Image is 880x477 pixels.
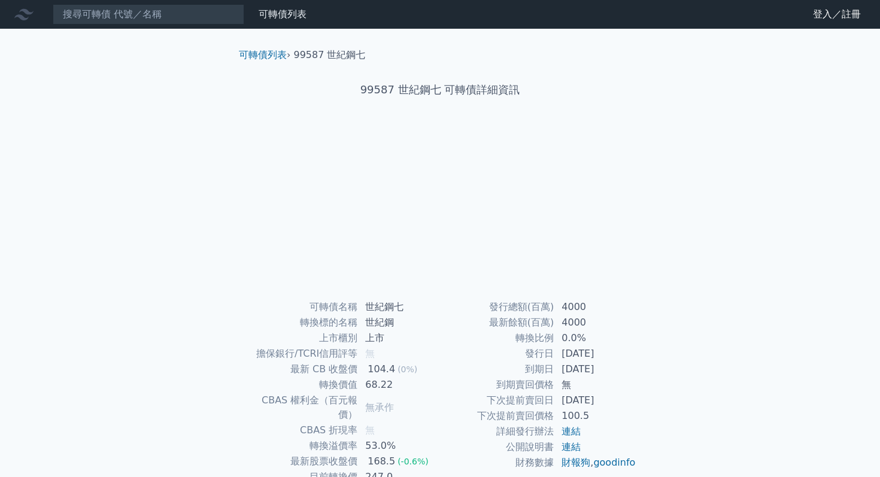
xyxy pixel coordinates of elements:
td: 上市 [358,330,440,346]
td: 53.0% [358,438,440,454]
td: 0.0% [554,330,636,346]
td: 100.5 [554,408,636,424]
span: 無 [365,348,375,359]
td: 世紀鋼七 [358,299,440,315]
td: 公開說明書 [440,439,554,455]
td: 可轉債名稱 [244,299,358,315]
td: 下次提前賣回日 [440,393,554,408]
td: 下次提前賣回價格 [440,408,554,424]
li: › [239,48,290,62]
a: 財報狗 [562,457,590,468]
td: 最新股票收盤價 [244,454,358,469]
span: 無 [365,424,375,436]
td: 到期日 [440,361,554,377]
a: goodinfo [593,457,635,468]
td: 4000 [554,299,636,315]
td: 世紀鋼 [358,315,440,330]
td: 擔保銀行/TCRI信用評等 [244,346,358,361]
td: 轉換標的名稱 [244,315,358,330]
td: 上市櫃別 [244,330,358,346]
a: 可轉債列表 [259,8,307,20]
td: CBAS 折現率 [244,423,358,438]
td: [DATE] [554,393,636,408]
td: 無 [554,377,636,393]
span: (-0.6%) [397,457,429,466]
td: 轉換溢價率 [244,438,358,454]
input: 搜尋可轉債 代號／名稱 [53,4,244,25]
td: 最新 CB 收盤價 [244,361,358,377]
a: 登入／註冊 [803,5,870,24]
td: 發行總額(百萬) [440,299,554,315]
td: 轉換比例 [440,330,554,346]
td: [DATE] [554,346,636,361]
td: 財務數據 [440,455,554,470]
div: 168.5 [365,454,397,469]
a: 連結 [562,441,581,452]
div: 104.4 [365,362,397,376]
td: 到期賣回價格 [440,377,554,393]
td: , [554,455,636,470]
td: [DATE] [554,361,636,377]
td: 最新餘額(百萬) [440,315,554,330]
td: 詳細發行辦法 [440,424,554,439]
td: CBAS 權利金（百元報價） [244,393,358,423]
span: (0%) [397,364,417,374]
li: 99587 世紀鋼七 [294,48,366,62]
a: 連結 [562,426,581,437]
td: 68.22 [358,377,440,393]
h1: 99587 世紀鋼七 可轉債詳細資訊 [229,81,651,98]
span: 無承作 [365,402,394,413]
td: 轉換價值 [244,377,358,393]
td: 4000 [554,315,636,330]
a: 可轉債列表 [239,49,287,60]
td: 發行日 [440,346,554,361]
